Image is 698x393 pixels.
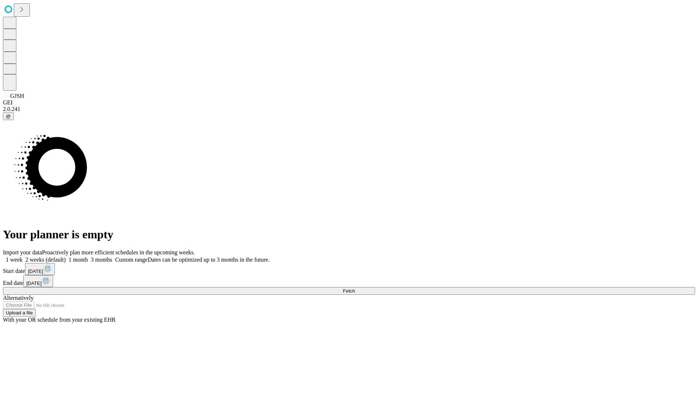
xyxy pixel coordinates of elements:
span: Proactively plan more efficient schedules in the upcoming weeks. [42,249,195,255]
button: Fetch [3,287,695,295]
button: [DATE] [23,275,53,287]
div: GEI [3,99,695,106]
span: [DATE] [28,269,43,274]
span: GJSH [10,93,24,99]
span: Custom range [115,257,148,263]
div: Start date [3,263,695,275]
span: Alternatively [3,295,33,301]
span: @ [6,114,11,119]
span: [DATE] [26,281,41,286]
span: 1 month [69,257,88,263]
button: Upload a file [3,309,36,317]
div: End date [3,275,695,287]
span: With your OR schedule from your existing EHR [3,317,116,323]
span: 3 months [91,257,112,263]
button: [DATE] [25,263,55,275]
h1: Your planner is empty [3,228,695,241]
button: @ [3,112,14,120]
span: Fetch [343,288,355,294]
span: 2 weeks (default) [25,257,66,263]
div: 2.0.241 [3,106,695,112]
span: Import your data [3,249,42,255]
span: 1 week [6,257,23,263]
span: Dates can be optimized up to 3 months in the future. [148,257,269,263]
